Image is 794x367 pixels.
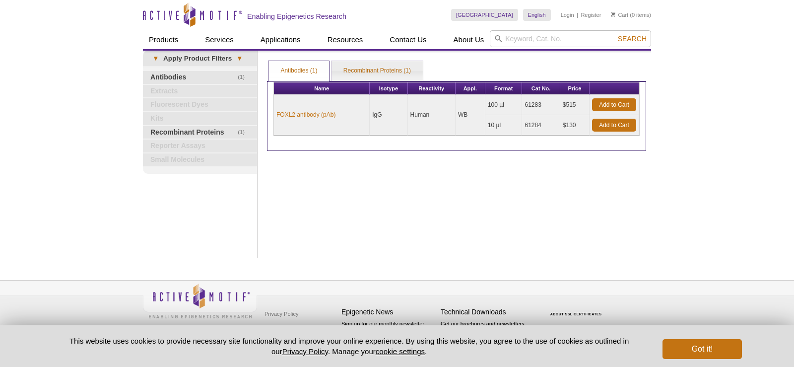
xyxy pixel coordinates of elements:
a: ▾Apply Product Filters▾ [143,51,257,67]
span: ▾ [232,54,247,63]
h4: Epigenetic News [341,308,436,316]
a: Products [143,30,184,49]
table: Click to Verify - This site chose Symantec SSL for secure e-commerce and confidential communicati... [540,298,614,320]
a: Reporter Assays [143,140,257,152]
td: 100 µl [485,95,523,115]
a: Cart [611,11,628,18]
li: | [577,9,578,21]
span: (1) [238,71,250,84]
td: 61284 [522,115,560,136]
a: Recombinant Proteins (1) [331,61,423,81]
th: Reactivity [408,82,456,95]
a: Small Molecules [143,153,257,166]
td: WB [456,95,485,136]
th: Isotype [370,82,407,95]
button: cookie settings [376,347,425,356]
a: Contact Us [384,30,432,49]
a: Privacy Policy [282,347,328,356]
a: Register [581,11,601,18]
a: Privacy Policy [262,306,301,321]
a: Antibodies (1) [268,61,329,81]
td: $130 [560,115,590,136]
a: FOXL2 antibody (pAb) [276,110,335,119]
a: ABOUT SSL CERTIFICATES [550,312,602,316]
h4: Technical Downloads [441,308,535,316]
a: Fluorescent Dyes [143,98,257,111]
span: ▾ [148,54,163,63]
a: Applications [255,30,307,49]
h2: Enabling Epigenetics Research [247,12,346,21]
a: Services [199,30,240,49]
td: IgG [370,95,407,136]
a: Add to Cart [592,98,636,111]
p: Sign up for our monthly newsletter highlighting recent publications in the field of epigenetics. [341,320,436,354]
p: This website uses cookies to provide necessary site functionality and improve your online experie... [52,336,646,357]
a: Extracts [143,85,257,98]
img: Active Motif, [143,281,257,321]
td: 61283 [522,95,560,115]
button: Search [615,34,650,43]
span: Search [618,35,647,43]
a: [GEOGRAPHIC_DATA] [451,9,518,21]
button: Got it! [662,339,742,359]
th: Cat No. [522,82,560,95]
img: Your Cart [611,12,615,17]
a: (1)Recombinant Proteins [143,126,257,139]
th: Format [485,82,523,95]
a: Terms & Conditions [262,321,314,336]
a: English [523,9,551,21]
a: Login [561,11,574,18]
td: 10 µl [485,115,523,136]
a: Kits [143,112,257,125]
th: Price [560,82,590,95]
td: Human [408,95,456,136]
span: (1) [238,126,250,139]
a: (1)Antibodies [143,71,257,84]
p: Get our brochures and newsletters, or request them by mail. [441,320,535,345]
a: About Us [448,30,490,49]
td: $515 [560,95,590,115]
a: Resources [322,30,369,49]
li: (0 items) [611,9,651,21]
input: Keyword, Cat. No. [490,30,651,47]
th: Appl. [456,82,485,95]
th: Name [274,82,370,95]
a: Add to Cart [592,119,636,132]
